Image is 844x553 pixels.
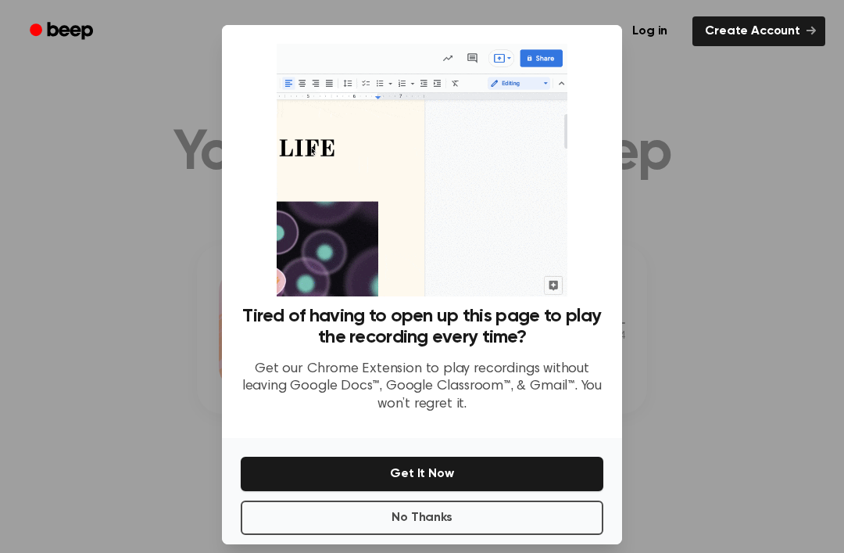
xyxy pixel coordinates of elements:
[241,306,603,348] h3: Tired of having to open up this page to play the recording every time?
[241,501,603,535] button: No Thanks
[277,44,567,296] img: Beep extension in action
[617,13,683,49] a: Log in
[692,16,825,46] a: Create Account
[241,361,603,414] p: Get our Chrome Extension to play recordings without leaving Google Docs™, Google Classroom™, & Gm...
[19,16,107,47] a: Beep
[241,457,603,491] button: Get It Now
